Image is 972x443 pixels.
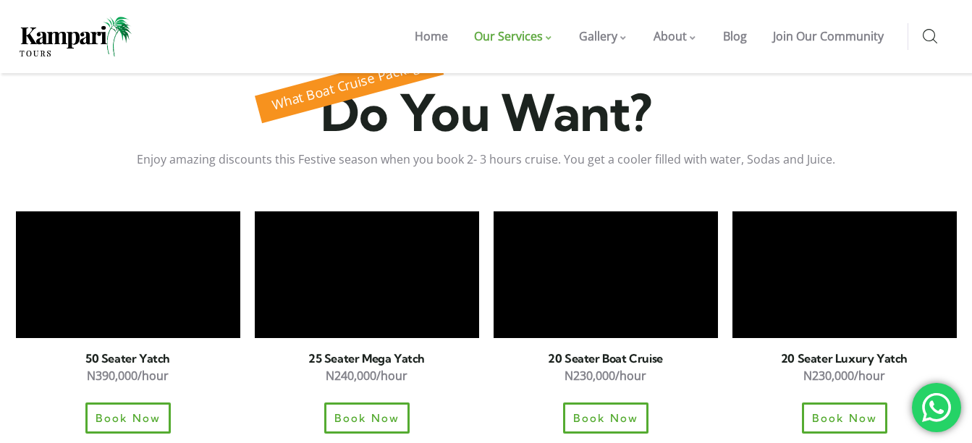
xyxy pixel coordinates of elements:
span: Book Now [96,413,161,423]
a: Book Now [85,402,171,434]
span: Do You Want? [321,81,652,144]
div: Get a boat now!! [912,383,961,432]
a: Book Now [802,402,887,434]
h6: 50 Seater Yatch [16,353,240,364]
span: Book Now [334,413,400,423]
a: Book Now [563,402,648,434]
h6: 20 Seater Luxury Yatch [732,353,957,364]
p: N240,000/hour [255,366,479,387]
span: Book Now [812,413,877,423]
p: N230,000/hour [494,366,718,387]
span: About [654,28,687,44]
p: N230,000/hour [732,366,957,387]
span: Book Now [573,413,638,423]
iframe: 50 seater Yatch [16,211,240,337]
iframe: 25 seater yatch [255,211,479,337]
span: What Boat Cruise Package [269,55,428,113]
span: Blog [723,28,747,44]
p: Enjoy amazing discounts this Festive season when you book 2- 3 hours cruise. You get a cooler fil... [41,149,931,170]
p: N390,000/hour [16,366,240,387]
iframe: 20 seater Yatch [494,211,718,337]
span: Gallery [579,28,617,44]
a: Book Now [324,402,410,434]
h6: 20 Seater Boat Cruise [494,353,718,364]
iframe: 20 seater yatch [732,211,957,337]
h6: 25 Seater Mega Yatch [255,353,479,364]
span: Our Services [474,28,543,44]
span: Join Our Community [773,28,884,44]
span: Home [415,28,448,44]
img: Home [20,17,132,56]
